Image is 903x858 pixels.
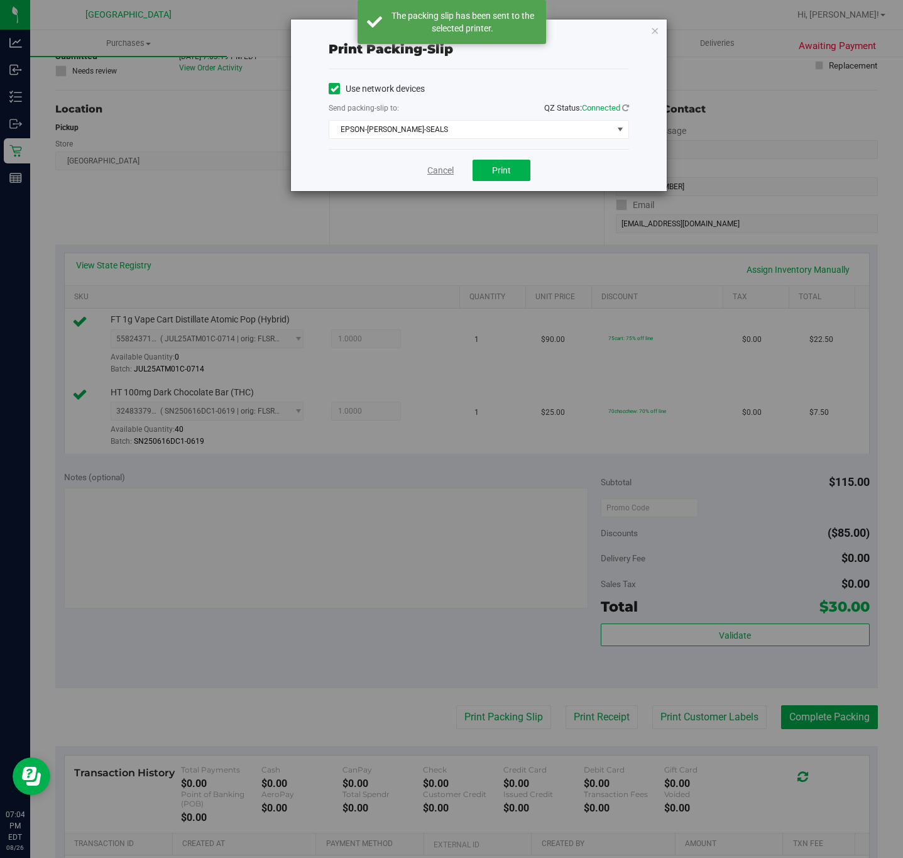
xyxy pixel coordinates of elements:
[329,41,453,57] span: Print packing-slip
[329,102,399,114] label: Send packing-slip to:
[582,103,620,113] span: Connected
[473,160,530,181] button: Print
[389,9,537,35] div: The packing slip has been sent to the selected printer.
[613,121,628,138] span: select
[492,165,511,175] span: Print
[427,164,454,177] a: Cancel
[329,121,613,138] span: EPSON-[PERSON_NAME]-SEALS
[329,82,425,96] label: Use network devices
[544,103,629,113] span: QZ Status:
[13,757,50,795] iframe: Resource center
